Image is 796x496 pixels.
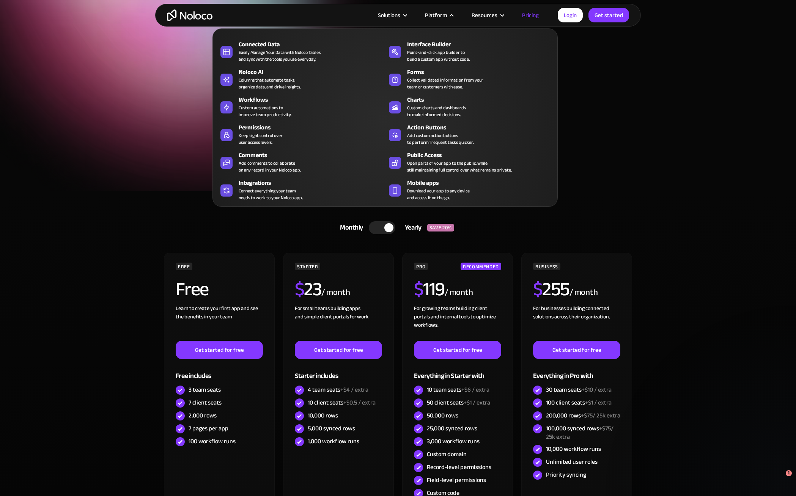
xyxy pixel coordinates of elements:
div: Public Access [407,151,557,160]
div: Learn to create your first app and see the benefits in your team ‍ [176,304,263,341]
iframe: Intercom live chat [770,470,788,488]
a: WorkflowsCustom automations toimprove team productivity. [217,94,385,120]
div: Field-level permissions [427,476,486,484]
div: 10,000 workflow runs [546,445,601,453]
a: home [167,9,212,21]
div: BUSINESS [533,263,560,270]
div: Point-and-click app builder to build a custom app without code. [407,49,470,63]
a: Get started for free [533,341,620,359]
a: Get started for free [176,341,263,359]
div: Priority syncing [546,471,586,479]
div: 30 team seats [546,386,612,394]
a: Get started for free [295,341,382,359]
div: / month [321,287,350,299]
a: Noloco AIColumns that automate tasks,organize data, and drive insights. [217,66,385,92]
a: Connected DataEasily Manage Your Data with Noloco Tablesand sync with the tools you use everyday. [217,38,385,64]
div: Connect everything your team needs to work to your Noloco app. [239,187,303,201]
div: Columns that automate tasks, organize data, and drive insights. [239,77,301,90]
div: For businesses building connected solutions across their organization. ‍ [533,304,620,341]
div: Record-level permissions [427,463,491,471]
div: Interface Builder [407,40,557,49]
div: 10 client seats [308,398,376,407]
div: Workflows [239,95,389,104]
h2: 23 [295,280,322,299]
div: CHOOSE YOUR PLAN [163,199,633,218]
a: Pricing [513,10,548,20]
div: 3 team seats [189,386,221,394]
a: CommentsAdd comments to collaborateon any record in your Noloco app. [217,149,385,175]
span: $ [414,271,423,307]
span: $ [533,271,543,307]
span: Download your app to any device and access it on the go. [407,187,470,201]
div: 100,000 synced rows [546,424,620,441]
div: 100 workflow runs [189,437,236,446]
div: 7 pages per app [189,424,228,433]
div: Unlimited user roles [546,458,598,466]
div: 10 team seats [427,386,489,394]
a: Action ButtonsAdd custom action buttonsto perform frequent tasks quicker. [385,121,554,147]
div: Action Buttons [407,123,557,132]
div: Solutions [378,10,400,20]
div: 50,000 rows [427,411,458,420]
span: +$1 / extra [464,397,490,408]
div: Mobile apps [407,178,557,187]
div: Everything in Pro with [533,359,620,384]
h1: Flexible Pricing Designed for Business [163,65,633,110]
span: +$4 / extra [340,384,368,395]
div: 50 client seats [427,398,490,407]
div: For growing teams building client portals and internal tools to optimize workflows. [414,304,501,341]
h2: 255 [533,280,569,299]
nav: Platform [212,18,558,207]
a: Mobile appsDownload your app to any deviceand access it on the go. [385,177,554,203]
div: Custom charts and dashboards to make informed decisions. [407,104,466,118]
a: FormsCollect validated information from yourteam or customers with ease. [385,66,554,92]
a: Login [558,8,583,22]
div: 5,000 synced rows [308,424,355,433]
div: Resources [462,10,513,20]
div: STARTER [295,263,320,270]
div: 100 client seats [546,398,612,407]
div: / month [569,287,598,299]
div: Everything in Starter with [414,359,501,384]
div: Solutions [368,10,415,20]
div: Permissions [239,123,389,132]
a: IntegrationsConnect everything your teamneeds to work to your Noloco app. [217,177,385,203]
div: 7 client seats [189,398,222,407]
div: 4 team seats [308,386,368,394]
div: 25,000 synced rows [427,424,477,433]
div: Charts [407,95,557,104]
a: ChartsCustom charts and dashboardsto make informed decisions. [385,94,554,120]
span: +$0.5 / extra [343,397,376,408]
div: Keep tight control over user access levels. [239,132,283,146]
div: For small teams building apps and simple client portals for work. ‍ [295,304,382,341]
div: Integrations [239,178,389,187]
a: Get started [588,8,629,22]
div: 3,000 workflow runs [427,437,480,446]
div: PRO [414,263,428,270]
div: SAVE 20% [427,224,454,231]
span: +$75/ 25k extra [581,410,620,421]
div: Platform [415,10,462,20]
div: 10,000 rows [308,411,338,420]
a: Public AccessOpen parts of your app to the public, whilestill maintaining full control over what ... [385,149,554,175]
div: Yearly [395,222,427,233]
div: RECOMMENDED [461,263,501,270]
h2: 119 [414,280,445,299]
span: +$1 / extra [585,397,612,408]
span: +$10 / extra [582,384,612,395]
div: FREE [176,263,192,270]
div: Starter includes [295,359,382,384]
div: 200,000 rows [546,411,620,420]
div: Platform [425,10,447,20]
div: / month [445,287,473,299]
div: Easily Manage Your Data with Noloco Tables and sync with the tools you use everyday. [239,49,321,63]
h2: Free [176,280,209,299]
span: 1 [786,470,792,476]
div: Monthly [330,222,369,233]
a: PermissionsKeep tight control overuser access levels. [217,121,385,147]
a: Interface BuilderPoint-and-click app builder tobuild a custom app without code. [385,38,554,64]
div: Resources [472,10,497,20]
div: Noloco AI [239,68,389,77]
div: Custom automations to improve team productivity. [239,104,291,118]
div: Forms [407,68,557,77]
